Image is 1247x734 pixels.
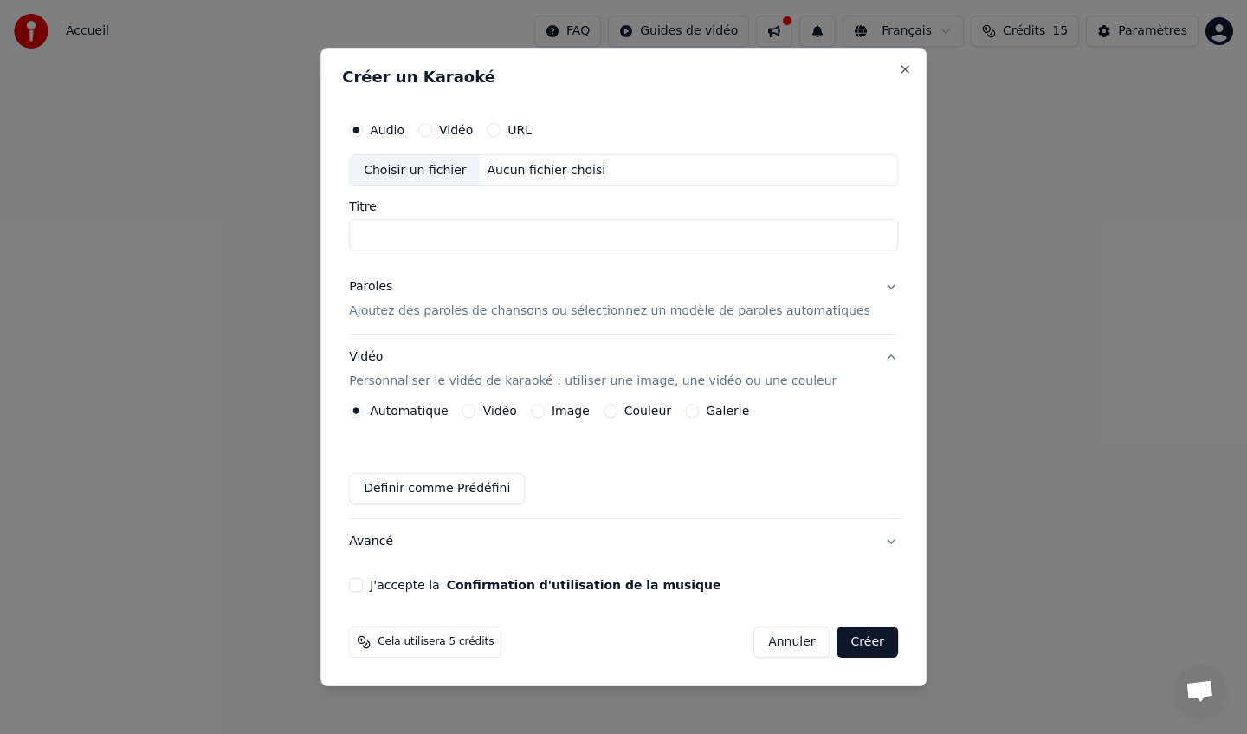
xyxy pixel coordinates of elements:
[349,349,837,391] div: Vidéo
[349,404,898,518] div: VidéoPersonnaliser le vidéo de karaoké : utiliser une image, une vidéo ou une couleur
[349,473,525,504] button: Définir comme Prédéfini
[350,155,480,186] div: Choisir un fichier
[342,69,905,85] h2: Créer un Karaoké
[481,162,613,179] div: Aucun fichier choisi
[349,265,898,335] button: ParolesAjoutez des paroles de chansons ou sélectionnez un modèle de paroles automatiques
[624,405,671,417] label: Couleur
[370,579,720,591] label: J'accepte la
[370,405,448,417] label: Automatique
[447,579,721,591] button: J'accepte la
[753,627,830,658] button: Annuler
[349,519,898,564] button: Avancé
[370,124,404,136] label: Audio
[706,405,749,417] label: Galerie
[378,635,494,649] span: Cela utilisera 5 crédits
[349,303,870,321] p: Ajoutez des paroles de chansons ou sélectionnez un modèle de paroles automatiques
[837,627,898,658] button: Créer
[483,405,517,417] label: Vidéo
[552,405,590,417] label: Image
[349,335,898,405] button: VidéoPersonnaliser le vidéo de karaoké : utiliser une image, une vidéo ou une couleur
[349,373,837,390] p: Personnaliser le vidéo de karaoké : utiliser une image, une vidéo ou une couleur
[507,124,532,136] label: URL
[349,279,392,296] div: Paroles
[349,201,898,213] label: Titre
[439,124,473,136] label: Vidéo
